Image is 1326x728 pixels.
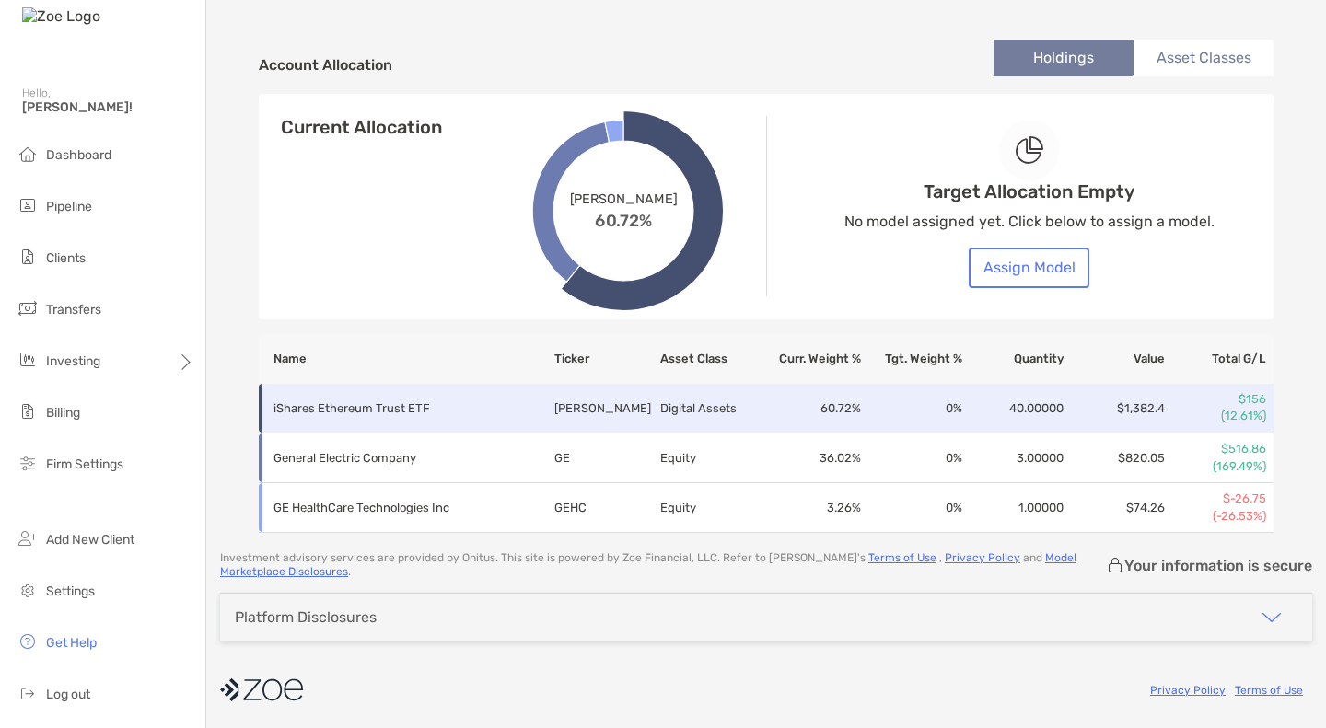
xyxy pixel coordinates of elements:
img: billing icon [17,400,39,422]
th: Value [1064,334,1166,384]
span: 60.72% [595,206,652,230]
td: 3.00000 [963,433,1064,483]
th: Total G/L [1166,334,1274,384]
img: add_new_client icon [17,527,39,549]
td: $74.26 [1064,483,1166,533]
td: GEHC [553,483,659,533]
th: Tgt. Weight % [862,334,963,384]
span: Billing [46,405,80,421]
td: GE [553,433,659,483]
p: (169.49%) [1167,458,1266,475]
h4: Account Allocation [259,56,392,74]
td: Equity [659,433,761,483]
img: transfers icon [17,297,39,319]
img: firm-settings icon [17,452,39,474]
span: Add New Client [46,532,134,548]
p: (12.61%) [1167,408,1266,424]
span: Investing [46,353,100,369]
p: No model assigned yet. Click below to assign a model. [844,210,1215,233]
img: clients icon [17,246,39,268]
button: Assign Model [969,248,1089,288]
th: Name [259,334,553,384]
p: $-26.75 [1167,491,1266,507]
span: Clients [46,250,86,266]
img: investing icon [17,349,39,371]
td: 3.26 % [761,483,862,533]
a: Terms of Use [868,551,936,564]
p: (-26.53%) [1167,508,1266,525]
div: Platform Disclosures [235,608,377,626]
a: Privacy Policy [1150,684,1226,697]
th: Ticker [553,334,659,384]
th: Quantity [963,334,1064,384]
span: Get Help [46,635,97,651]
td: 60.72 % [761,384,862,433]
span: Firm Settings [46,456,123,472]
td: 0 % [862,483,963,533]
td: [PERSON_NAME] [553,384,659,433]
td: 36.02 % [761,433,862,483]
span: [PERSON_NAME]! [22,99,194,115]
span: Log out [46,687,90,702]
a: Privacy Policy [945,551,1020,564]
img: logout icon [17,682,39,704]
td: $820.05 [1064,433,1166,483]
span: Transfers [46,302,101,318]
img: dashboard icon [17,143,39,165]
td: Digital Assets [659,384,761,433]
span: Settings [46,584,95,599]
img: settings icon [17,579,39,601]
p: GE HealthCare Technologies Inc [273,496,531,519]
p: Your information is secure [1124,557,1312,574]
img: icon arrow [1261,607,1283,629]
p: $516.86 [1167,441,1266,457]
li: Holdings [994,40,1134,76]
p: $156 [1167,391,1266,408]
img: pipeline icon [17,194,39,216]
p: iShares Ethereum Trust ETF [273,397,531,420]
td: 1.00000 [963,483,1064,533]
td: 40.00000 [963,384,1064,433]
p: General Electric Company [273,446,531,469]
a: Terms of Use [1235,684,1303,697]
td: Equity [659,483,761,533]
img: Zoe Logo [22,7,100,25]
td: 0 % [862,384,963,433]
th: Asset Class [659,334,761,384]
p: Investment advisory services are provided by Onitus . This site is powered by Zoe Financial, LLC.... [220,551,1106,579]
span: Pipeline [46,199,92,214]
h4: Target Allocation Empty [924,180,1134,202]
th: Curr. Weight % [761,334,862,384]
a: Model Marketplace Disclosures [220,551,1076,578]
img: get-help icon [17,630,39,653]
img: company logo [220,669,303,711]
td: 0 % [862,433,963,483]
span: [PERSON_NAME] [570,191,677,206]
h4: Current Allocation [281,116,442,138]
td: $1,382.4 [1064,384,1166,433]
li: Asset Classes [1134,40,1274,76]
span: Dashboard [46,147,111,163]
